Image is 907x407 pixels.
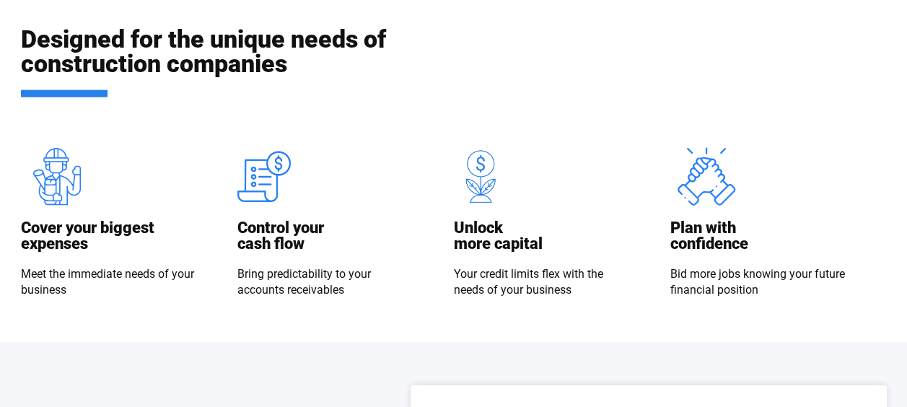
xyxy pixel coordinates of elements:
h3: Unlock more capital [454,220,543,252]
div: Your credit limits flex with the needs of your business [454,266,634,299]
div: Bring predictability to your accounts receivables [237,266,418,299]
div: Bid more jobs knowing your future financial position [670,266,851,299]
h3: Plan with confidence [670,220,748,252]
h3: Cover your biggest expenses [21,220,201,252]
h2: Designed for the unique needs of construction companies [21,27,454,97]
div: Meet the immediate needs of your business [21,266,201,299]
h3: Control your cash flow [237,220,324,252]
